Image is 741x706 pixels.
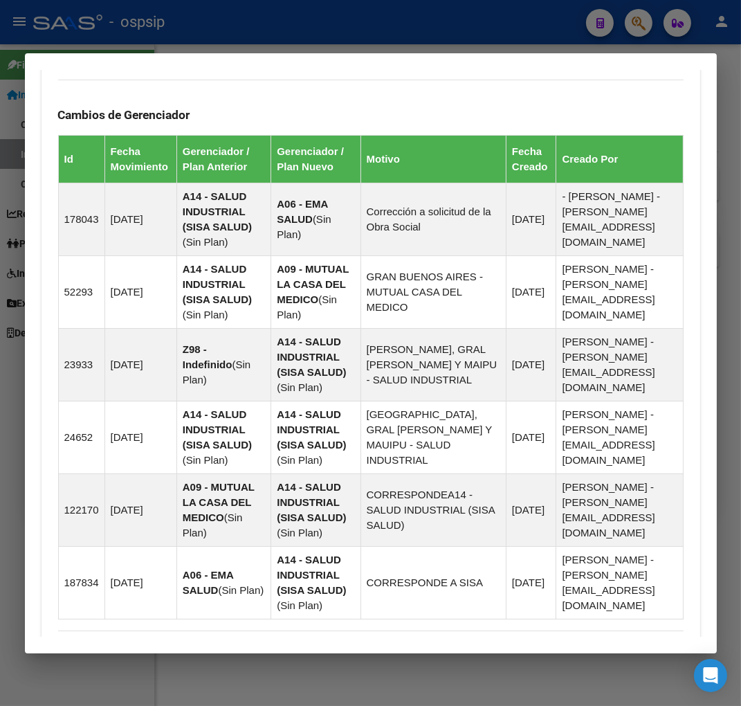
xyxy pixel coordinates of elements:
td: 122170 [58,473,104,546]
strong: A14 - SALUD INDUSTRIAL (SISA SALUD) [183,263,252,305]
td: [PERSON_NAME] - [PERSON_NAME][EMAIL_ADDRESS][DOMAIN_NAME] [556,255,683,328]
td: ( ) [271,401,360,473]
td: [DATE] [506,255,556,328]
strong: A06 - EMA SALUD [277,198,328,225]
td: 187834 [58,546,104,619]
td: 178043 [58,183,104,255]
th: Fecha Movimiento [104,135,176,183]
div: Open Intercom Messenger [694,659,727,692]
td: - [PERSON_NAME] - [PERSON_NAME][EMAIL_ADDRESS][DOMAIN_NAME] [556,183,683,255]
td: CORRESPONDE A SISA [360,546,506,619]
td: [PERSON_NAME] - [PERSON_NAME][EMAIL_ADDRESS][DOMAIN_NAME] [556,328,683,401]
th: Creado Por [556,135,683,183]
td: [DATE] [506,473,556,546]
td: [DATE] [104,328,176,401]
td: 24652 [58,401,104,473]
span: Sin Plan [277,213,331,240]
strong: Z98 - Indefinido [183,343,232,370]
td: CORRESPONDEA14 - SALUD INDUSTRIAL (SISA SALUD) [360,473,506,546]
td: [DATE] [104,255,176,328]
td: [DATE] [506,183,556,255]
td: 52293 [58,255,104,328]
th: Id [58,135,104,183]
td: [DATE] [104,473,176,546]
span: Sin Plan [183,359,250,386]
th: Motivo [360,135,506,183]
td: [DATE] [506,401,556,473]
td: ( ) [176,473,271,546]
td: Corrección a solicitud de la Obra Social [360,183,506,255]
td: [GEOGRAPHIC_DATA], GRAL [PERSON_NAME] Y MAUIPU - SALUD INDUSTRIAL [360,401,506,473]
td: ( ) [271,183,360,255]
h3: Cambios de Gerenciador [58,107,684,123]
span: Sin Plan [280,527,319,538]
th: Gerenciador / Plan Anterior [176,135,271,183]
td: [DATE] [104,546,176,619]
td: ( ) [271,328,360,401]
td: GRAN BUENOS AIRES - MUTUAL CASA DEL MEDICO [360,255,506,328]
td: [PERSON_NAME] - [PERSON_NAME][EMAIL_ADDRESS][DOMAIN_NAME] [556,546,683,619]
td: [DATE] [506,328,556,401]
strong: A14 - SALUD INDUSTRIAL (SISA SALUD) [183,408,252,451]
td: ( ) [176,183,271,255]
strong: A09 - MUTUAL LA CASA DEL MEDICO [277,263,349,305]
strong: A06 - EMA SALUD [183,569,234,596]
strong: A14 - SALUD INDUSTRIAL (SISA SALUD) [277,408,346,451]
td: ( ) [271,546,360,619]
strong: A14 - SALUD INDUSTRIAL (SISA SALUD) [277,481,346,523]
span: Sin Plan [280,599,319,611]
strong: A14 - SALUD INDUSTRIAL (SISA SALUD) [277,336,346,378]
td: ( ) [176,401,271,473]
td: [DATE] [104,183,176,255]
span: Sin Plan [186,236,225,248]
td: [PERSON_NAME] - [PERSON_NAME][EMAIL_ADDRESS][DOMAIN_NAME] [556,473,683,546]
td: ( ) [271,473,360,546]
strong: A09 - MUTUAL LA CASA DEL MEDICO [183,481,255,523]
strong: A14 - SALUD INDUSTRIAL (SISA SALUD) [277,554,346,596]
td: ( ) [271,255,360,328]
span: Sin Plan [186,454,225,466]
th: Fecha Creado [506,135,556,183]
span: Sin Plan [183,512,243,538]
td: 23933 [58,328,104,401]
td: [DATE] [104,401,176,473]
th: Gerenciador / Plan Nuevo [271,135,360,183]
span: Sin Plan [280,381,319,393]
strong: A14 - SALUD INDUSTRIAL (SISA SALUD) [183,190,252,233]
span: Sin Plan [280,454,319,466]
span: Sin Plan [186,309,225,320]
td: ( ) [176,255,271,328]
span: Sin Plan [277,293,337,320]
td: [PERSON_NAME], GRAL [PERSON_NAME] Y MAIPU - SALUD INDUSTRIAL [360,328,506,401]
td: [DATE] [506,546,556,619]
span: Sin Plan [221,584,260,596]
td: [PERSON_NAME] - [PERSON_NAME][EMAIL_ADDRESS][DOMAIN_NAME] [556,401,683,473]
td: ( ) [176,328,271,401]
td: ( ) [176,546,271,619]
